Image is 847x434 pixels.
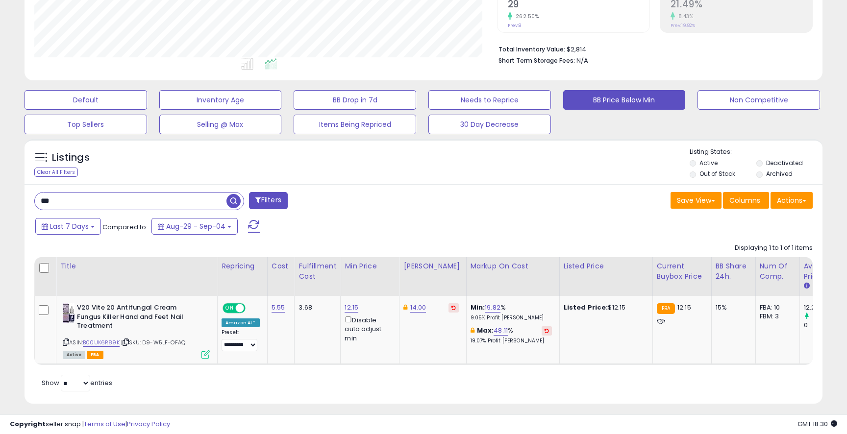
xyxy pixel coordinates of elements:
[42,378,112,387] span: Show: entries
[294,90,416,110] button: BB Drop in 7d
[498,56,575,65] b: Short Term Storage Fees:
[50,221,89,231] span: Last 7 Days
[345,314,392,343] div: Disable auto adjust min
[345,303,358,313] a: 12.15
[428,115,551,134] button: 30 Day Decrease
[127,419,170,429] a: Privacy Policy
[121,338,185,346] span: | SKU: D9-W5LF-OFAQ
[797,419,837,429] span: 2025-09-12 18:30 GMT
[77,303,196,333] b: V20 Vite 20 Antifungal Cream Fungus Killer Hand and Feet Nail Treatment
[52,151,90,165] h5: Listings
[471,303,485,312] b: Min:
[471,338,552,344] p: 19.07% Profit [PERSON_NAME]
[494,326,508,336] a: 48.11
[345,261,395,271] div: Min Price
[498,45,565,53] b: Total Inventory Value:
[249,192,287,209] button: Filters
[766,169,793,178] label: Archived
[471,314,552,321] p: 9.05% Profit [PERSON_NAME]
[657,303,675,314] small: FBA
[675,13,694,20] small: 8.43%
[60,261,213,271] div: Title
[760,303,792,312] div: FBA: 10
[804,261,840,282] div: Avg Win Price
[699,169,735,178] label: Out of Stock
[151,218,238,235] button: Aug-29 - Sep-04
[760,261,796,282] div: Num of Comp.
[63,303,75,323] img: 41xd6c1j9qL._SL40_.jpg
[87,351,103,359] span: FBA
[698,90,820,110] button: Non Competitive
[294,115,416,134] button: Items Being Repriced
[63,303,210,358] div: ASIN:
[564,303,645,312] div: $12.15
[657,261,707,282] div: Current Buybox Price
[10,420,170,429] div: seller snap | |
[690,147,822,157] p: Listing States:
[272,303,285,313] a: 5.55
[677,303,691,312] span: 12.15
[25,115,147,134] button: Top Sellers
[471,303,552,321] div: %
[84,419,125,429] a: Terms of Use
[804,303,844,312] div: 12.21
[10,419,46,429] strong: Copyright
[498,43,805,54] li: $2,814
[224,304,236,313] span: ON
[760,312,792,321] div: FBM: 3
[766,159,803,167] label: Deactivated
[299,303,333,312] div: 3.68
[63,351,85,359] span: All listings currently available for purchase on Amazon
[222,318,260,327] div: Amazon AI *
[477,326,494,335] b: Max:
[428,90,551,110] button: Needs to Reprice
[35,218,101,235] button: Last 7 Days
[564,261,648,271] div: Listed Price
[166,221,225,231] span: Aug-29 - Sep-04
[563,90,686,110] button: BB Price Below Min
[508,23,521,28] small: Prev: 8
[403,261,462,271] div: [PERSON_NAME]
[512,13,539,20] small: 262.50%
[466,257,559,296] th: The percentage added to the cost of goods (COGS) that forms the calculator for Min & Max prices.
[102,222,148,232] span: Compared to:
[159,115,282,134] button: Selling @ Max
[471,326,552,344] div: %
[244,304,260,313] span: OFF
[485,303,500,313] a: 19.82
[299,261,336,282] div: Fulfillment Cost
[671,23,695,28] small: Prev: 19.82%
[804,282,810,290] small: Avg Win Price.
[564,303,608,312] b: Listed Price:
[471,261,555,271] div: Markup on Cost
[729,195,760,205] span: Columns
[671,192,722,209] button: Save View
[222,261,263,271] div: Repricing
[222,329,260,351] div: Preset:
[723,192,769,209] button: Columns
[771,192,813,209] button: Actions
[576,56,588,65] span: N/A
[716,261,751,282] div: BB Share 24h.
[34,168,78,177] div: Clear All Filters
[83,338,120,347] a: B00UK6R89K
[25,90,147,110] button: Default
[804,321,844,330] div: 0
[410,303,426,313] a: 14.00
[159,90,282,110] button: Inventory Age
[699,159,718,167] label: Active
[716,303,748,312] div: 15%
[272,261,291,271] div: Cost
[735,243,813,253] div: Displaying 1 to 1 of 1 items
